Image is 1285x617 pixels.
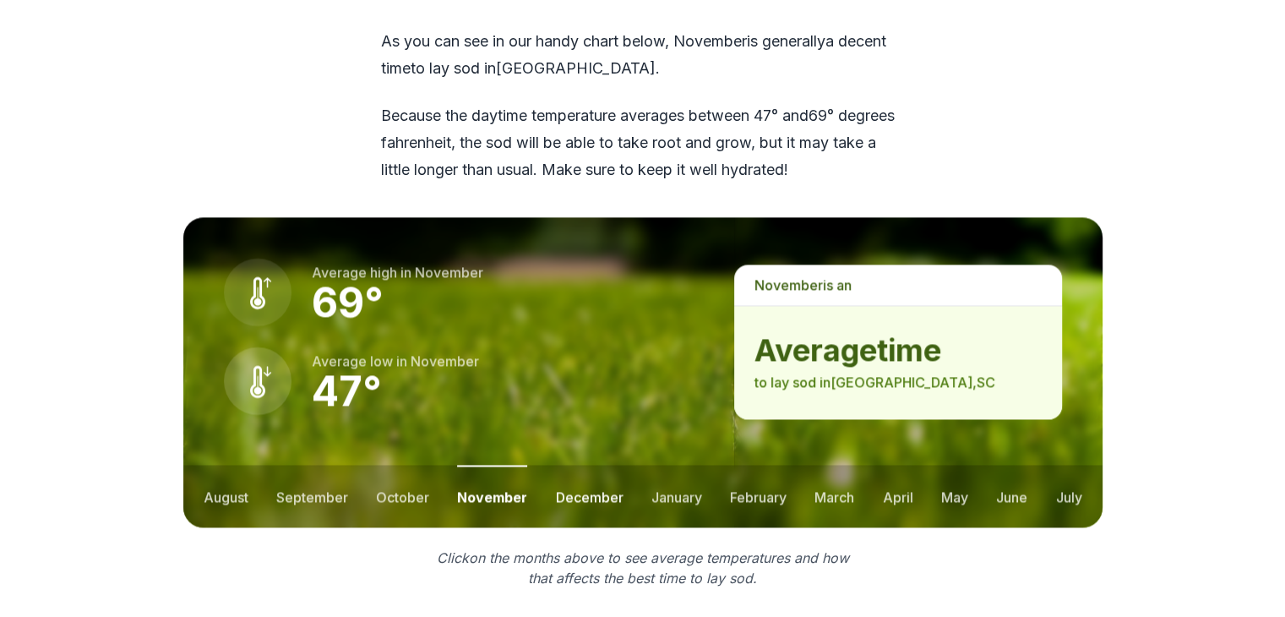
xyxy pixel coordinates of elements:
[754,276,823,293] span: november
[376,465,429,527] button: october
[730,465,787,527] button: february
[941,465,968,527] button: may
[673,32,747,50] span: november
[381,28,905,183] div: As you can see in our handy chart below, is generally a decent time to lay sod in [GEOGRAPHIC_DAT...
[312,262,483,282] p: Average high in
[381,102,905,183] p: Because the daytime temperature averages between 47 ° and 69 ° degrees fahrenheit, the sod will b...
[415,264,483,281] span: november
[883,465,913,527] button: april
[814,465,854,527] button: march
[312,366,382,416] strong: 47 °
[734,265,1061,305] p: is a n
[204,465,248,527] button: august
[754,372,1041,392] p: to lay sod in [GEOGRAPHIC_DATA] , SC
[457,465,527,527] button: november
[411,352,479,369] span: november
[312,351,479,371] p: Average low in
[754,333,1041,367] strong: average time
[276,465,348,527] button: september
[1055,465,1081,527] button: july
[651,465,702,527] button: january
[312,277,384,327] strong: 69 °
[427,548,859,588] p: Click on the months above to see average temperatures and how that affects the best time to lay sod.
[996,465,1027,527] button: june
[556,465,623,527] button: december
